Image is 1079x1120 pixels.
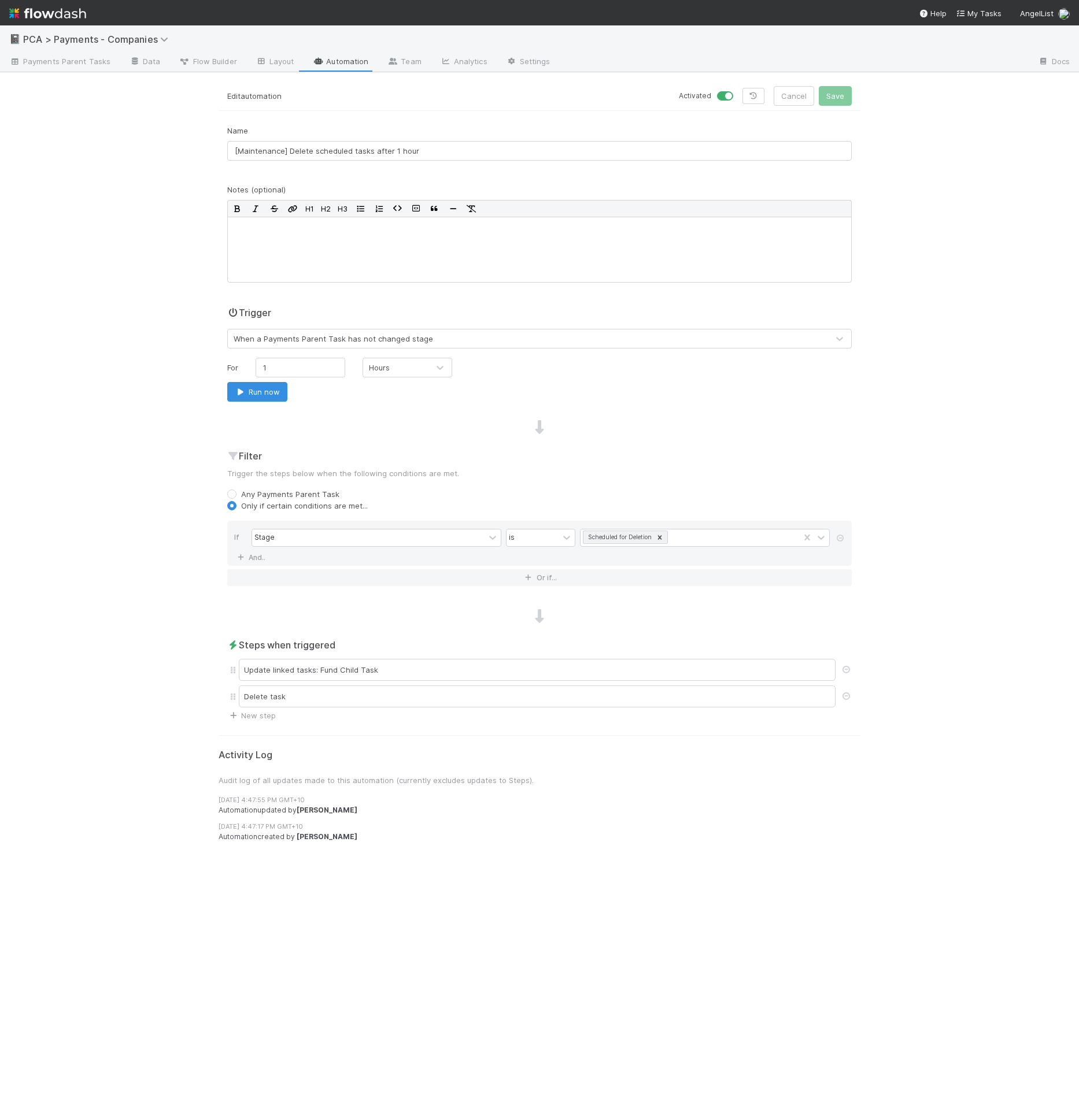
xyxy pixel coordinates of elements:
[9,34,21,44] span: 📓
[227,184,286,195] label: Notes (optional)
[170,53,246,72] a: Flow Builder
[297,832,357,841] strong: [PERSON_NAME]
[431,53,497,72] a: Analytics
[219,822,870,832] div: [DATE] 4:47:17 PM GMT+10
[919,8,947,19] div: Help
[246,53,304,72] a: Layout
[228,201,246,217] button: Bold
[227,125,248,136] label: Name
[241,488,339,500] label: Any Payments Parent Task
[369,362,390,373] div: Hours
[1058,8,1070,20] img: avatar_8e0a024e-b700-4f9f-aecf-6f1e79dccd3c.png
[219,832,870,842] div: Automation created by
[234,549,271,566] a: And..
[179,55,237,67] span: Flow Builder
[227,382,287,402] button: Run now
[9,55,110,67] span: Payments Parent Tasks
[219,362,247,373] div: For
[227,87,531,105] p: Edit automation
[378,53,430,72] a: Team
[302,201,317,217] button: H1
[679,91,711,101] small: Activated
[425,201,444,217] button: Blockquote
[388,201,407,217] button: Code
[23,34,174,45] span: PCA > Payments - Companies
[462,201,481,217] button: Remove Format
[774,86,814,106] button: Cancel
[227,449,852,463] h2: Filter
[239,685,836,707] div: Delete task
[9,3,86,23] img: logo-inverted-e16ddd16eac7371096b0.svg
[334,201,351,217] button: H3
[317,201,334,217] button: H2
[219,805,870,815] div: Automation updated by
[497,53,560,72] a: Settings
[254,532,275,543] div: Stage
[369,201,388,217] button: Ordered List
[241,500,368,511] label: Only if certain conditions are met...
[239,659,836,681] div: Update linked tasks: Fund Child Task
[297,806,357,814] strong: [PERSON_NAME]
[227,468,852,479] p: Trigger the steps below when the following conditions are met.
[585,531,653,543] div: Scheduled for Deletion
[956,9,1002,18] span: My Tasks
[1029,53,1079,72] a: Docs
[227,306,271,320] h2: Trigger
[283,201,302,217] button: Edit Link
[219,774,860,786] p: Audit log of all updates made to this automation (currently excludes updates to Steps).
[956,8,1002,19] a: My Tasks
[407,201,425,217] button: Code Block
[227,638,852,652] h2: Steps when triggered
[120,53,169,72] a: Data
[219,795,870,805] div: [DATE] 4:47:55 PM GMT+10
[219,750,860,761] h5: Activity Log
[444,201,462,217] button: Horizontal Rule
[1020,9,1054,18] span: AngelList
[509,532,515,543] div: is
[351,201,369,217] button: Bullet List
[234,529,252,549] div: If
[819,86,852,106] button: Save
[246,201,265,217] button: Italic
[303,53,378,72] a: Automation
[227,569,852,586] button: Or if...
[265,201,283,217] button: Strikethrough
[234,333,433,344] div: When a Payments Parent Task has not changed stage
[227,711,276,720] a: New step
